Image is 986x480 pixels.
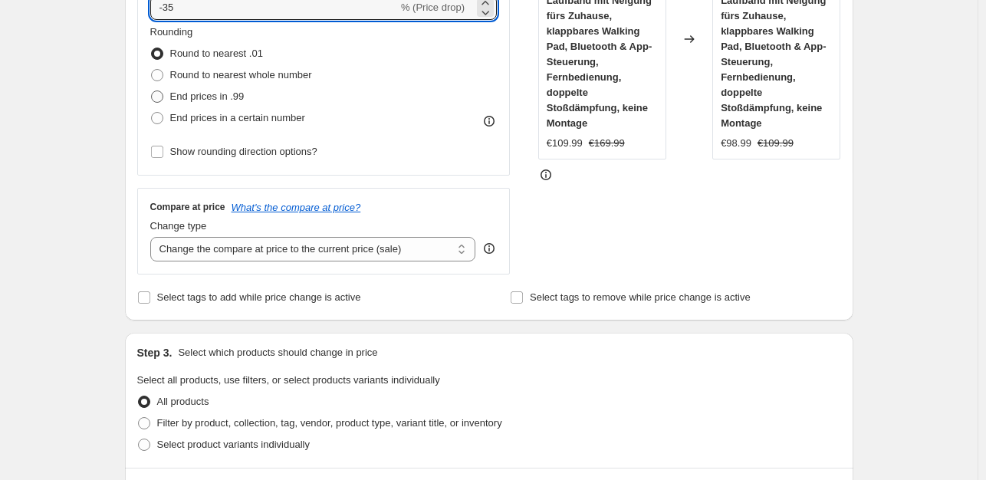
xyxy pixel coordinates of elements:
[157,417,502,429] span: Filter by product, collection, tag, vendor, product type, variant title, or inventory
[150,201,225,213] h3: Compare at price
[170,90,245,102] span: End prices in .99
[547,136,583,151] div: €109.99
[157,396,209,407] span: All products
[721,136,751,151] div: €98.99
[137,345,173,360] h2: Step 3.
[170,69,312,81] span: Round to nearest whole number
[758,136,794,151] strike: €109.99
[157,439,310,450] span: Select product variants individually
[178,345,377,360] p: Select which products should change in price
[157,291,361,303] span: Select tags to add while price change is active
[150,220,207,232] span: Change type
[170,48,263,59] span: Round to nearest .01
[481,241,497,256] div: help
[589,136,625,151] strike: €169.99
[170,146,317,157] span: Show rounding direction options?
[170,112,305,123] span: End prices in a certain number
[530,291,751,303] span: Select tags to remove while price change is active
[150,26,193,38] span: Rounding
[401,2,465,13] span: % (Price drop)
[232,202,361,213] button: What's the compare at price?
[137,374,440,386] span: Select all products, use filters, or select products variants individually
